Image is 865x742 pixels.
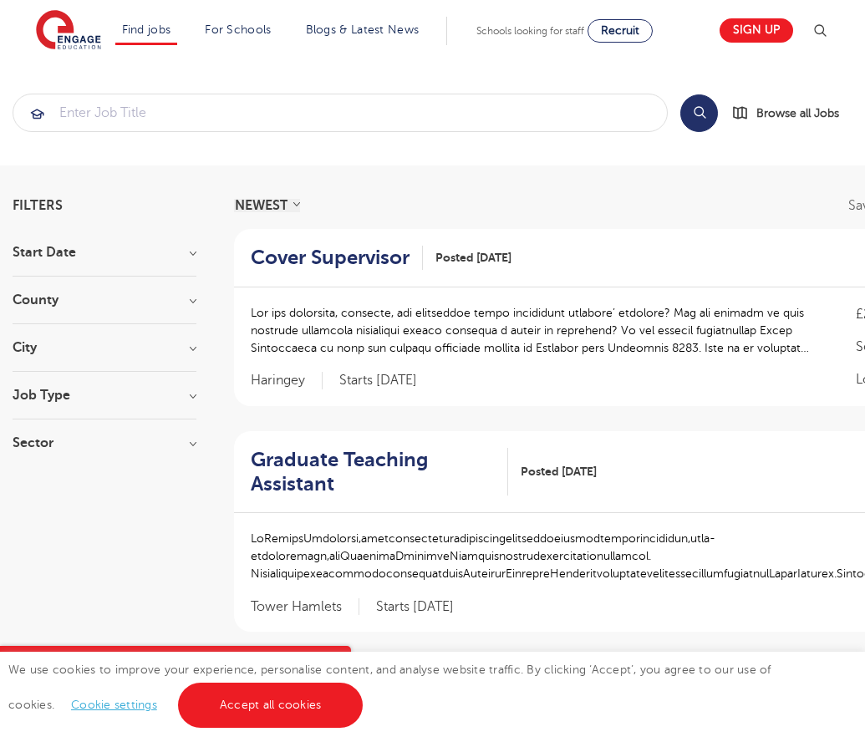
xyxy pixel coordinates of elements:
p: Starts [DATE] [376,598,454,616]
a: Browse all Jobs [731,104,852,123]
h3: Job Type [13,389,196,402]
a: Find jobs [122,23,171,36]
h3: Sector [13,436,196,450]
button: Search [680,94,718,132]
a: Accept all cookies [178,683,364,728]
p: Lor ips dolorsita, consecte, adi elitseddoe tempo incididunt utlabore’ etdolore? Mag ali enimadm ... [251,304,822,357]
a: Cover Supervisor [251,246,423,270]
span: We use cookies to improve your experience, personalise content, and analyse website traffic. By c... [8,663,771,711]
button: Close [318,646,351,679]
span: Posted [DATE] [521,463,597,480]
h3: Start Date [13,246,196,259]
a: Cookie settings [71,699,157,711]
span: Haringey [251,372,323,389]
a: For Schools [205,23,271,36]
span: Filters [13,199,63,212]
h3: County [13,293,196,307]
span: Browse all Jobs [756,104,839,123]
a: Graduate Teaching Assistant [251,448,508,496]
a: Recruit [588,19,653,43]
div: Submit [13,94,668,132]
h2: Graduate Teaching Assistant [251,448,495,496]
h2: Cover Supervisor [251,246,410,270]
span: Recruit [601,24,639,37]
span: Tower Hamlets [251,598,359,616]
a: Blogs & Latest News [306,23,420,36]
a: Sign up [720,18,793,43]
span: Schools looking for staff [476,25,584,37]
input: Submit [13,94,667,131]
h3: City [13,341,196,354]
img: Engage Education [36,10,101,52]
span: Posted [DATE] [435,249,511,267]
p: Starts [DATE] [339,372,417,389]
